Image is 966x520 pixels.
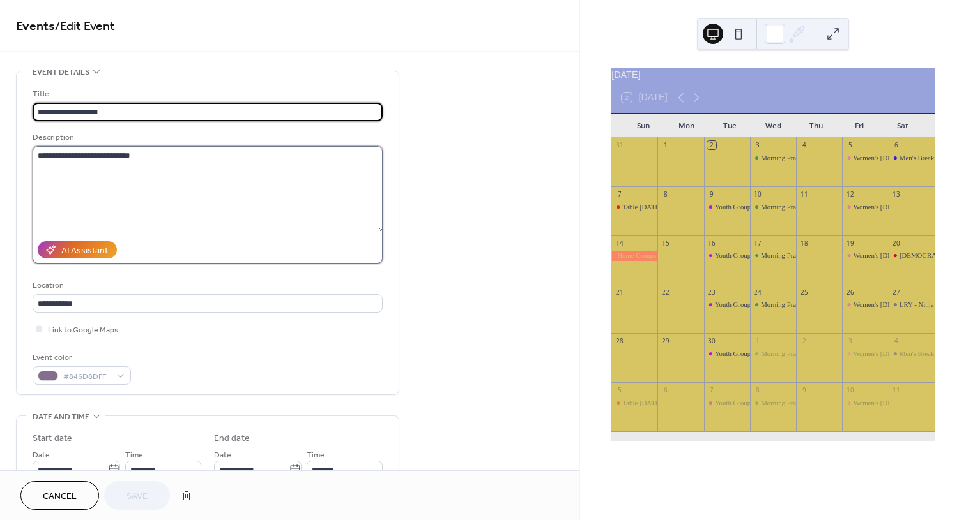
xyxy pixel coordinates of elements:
span: #846D8DFF [63,370,111,383]
div: 18 [800,239,809,248]
div: 8 [753,386,762,395]
div: Home Groups Start - Fall 2025 [611,251,657,260]
div: Table Sunday [611,398,657,408]
div: Men's Breakfast [889,349,935,359]
div: 5 [615,386,624,395]
div: Women's Bible [842,398,888,408]
div: Youth Group [704,349,750,359]
div: Women's [DEMOGRAPHIC_DATA] [854,349,957,359]
div: Youth Group [704,398,750,408]
div: Mon [665,114,709,138]
div: 7 [707,386,716,395]
div: 31 [615,141,624,150]
div: Youth Group [715,202,751,212]
div: 23 [707,288,716,297]
div: LRY - Ninja Battles [900,300,954,309]
div: 24 [753,288,762,297]
div: Morning Prayer [761,153,805,163]
span: Cancel [43,490,77,503]
button: AI Assistant [38,241,117,258]
div: End date [214,432,250,445]
div: 1 [661,141,670,150]
div: Sat [881,114,924,138]
div: Start date [33,432,72,445]
div: Men's Breakfast [900,349,944,359]
div: Morning Prayer [750,153,796,163]
span: Event details [33,66,89,79]
div: 4 [892,337,901,346]
div: Morning Prayer [750,202,796,212]
div: 30 [707,337,716,346]
div: Table Sunday [611,202,657,212]
span: / Edit Event [55,14,115,39]
div: Tue [709,114,752,138]
div: 16 [707,239,716,248]
a: Events [16,14,55,39]
div: 3 [753,141,762,150]
div: Youth Group [704,300,750,309]
span: Date [214,449,231,462]
span: Link to Google Maps [48,323,118,337]
div: Youth Group [715,251,751,260]
div: Youth Group [715,300,751,309]
div: Morning Prayer [761,300,805,309]
div: 27 [892,288,901,297]
div: 2 [800,337,809,346]
div: 14 [615,239,624,248]
div: Event color [33,351,128,364]
div: 22 [661,288,670,297]
div: Morning Prayer [761,398,805,408]
div: Youth Group [704,202,750,212]
div: 1 [753,337,762,346]
div: 28 [615,337,624,346]
span: Date [33,449,50,462]
div: 2 [707,141,716,150]
span: Time [307,449,325,462]
span: Date and time [33,410,89,424]
div: Youth Group [715,349,751,359]
div: Men's Breakfast - Whidbey Grace [889,153,935,163]
div: 19 [846,239,855,248]
div: [DATE] [611,68,935,82]
div: Wed [751,114,795,138]
div: 4 [800,141,809,150]
div: 5 [846,141,855,150]
div: Morning Prayer [750,398,796,408]
div: Women's Bible [842,202,888,212]
div: 15 [661,239,670,248]
div: 10 [846,386,855,395]
div: Church Workday [889,251,935,260]
div: 9 [707,189,716,198]
div: 11 [800,189,809,198]
div: Women's [DEMOGRAPHIC_DATA] [854,153,957,163]
div: Morning Prayer [761,251,805,260]
div: Women's Bible [842,300,888,309]
div: Location [33,279,380,292]
div: Thu [795,114,838,138]
div: Women's Bible [842,251,888,260]
div: Table [DATE] [622,398,661,408]
div: Women's [DEMOGRAPHIC_DATA] [854,202,957,212]
div: 11 [892,386,901,395]
div: AI Assistant [61,244,108,258]
div: 17 [753,239,762,248]
div: 7 [615,189,624,198]
div: Title [33,87,380,101]
div: Morning Prayer [750,349,796,359]
div: 29 [661,337,670,346]
div: Sun [622,114,665,138]
div: 6 [892,141,901,150]
div: 8 [661,189,670,198]
div: Morning Prayer [761,349,805,359]
div: 21 [615,288,624,297]
div: 20 [892,239,901,248]
div: Fri [838,114,882,138]
div: 9 [800,386,809,395]
div: Table [DATE] [622,202,661,212]
div: Youth Group [715,398,751,408]
div: LRY - Ninja Battles [889,300,935,309]
div: 26 [846,288,855,297]
div: Description [33,131,380,144]
span: Time [125,449,143,462]
div: Morning Prayer [750,300,796,309]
